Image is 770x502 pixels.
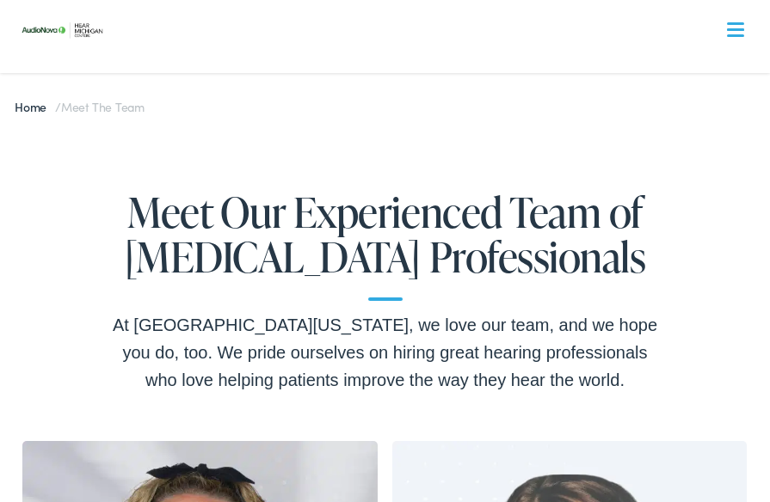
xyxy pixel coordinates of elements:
h1: Meet Our Experienced Team of [MEDICAL_DATA] Professionals [110,189,661,302]
span: Meet the Team [61,98,145,115]
span: / [15,98,145,115]
a: What We Offer [28,69,755,122]
div: At [GEOGRAPHIC_DATA][US_STATE], we love our team, and we hope you do, too. We pride ourselves on ... [110,311,661,394]
a: Home [15,98,55,115]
